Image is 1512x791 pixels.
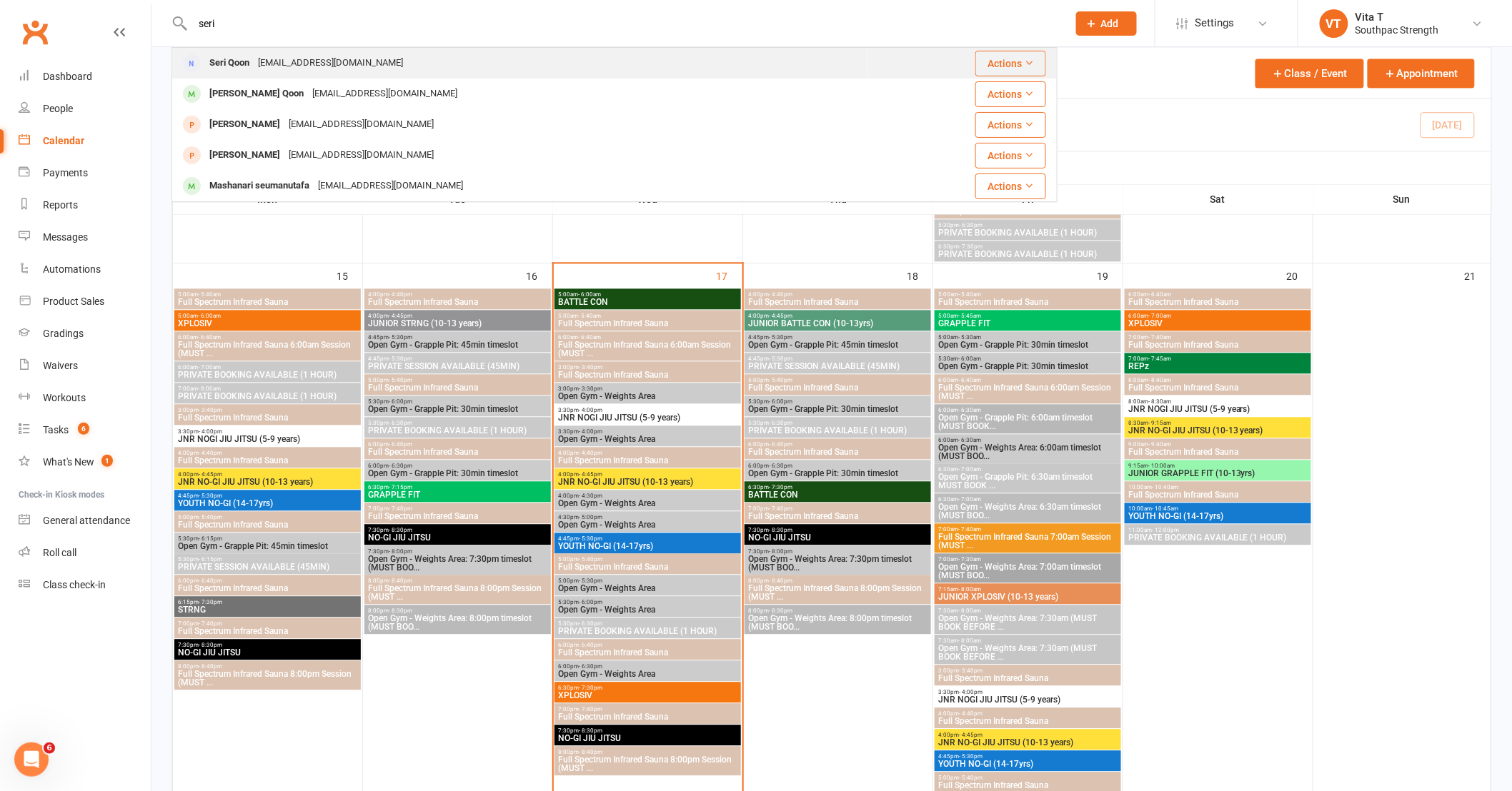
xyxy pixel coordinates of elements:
span: - 10:40am [1152,484,1178,490]
button: Class / Event [1255,59,1364,88]
span: - 7:45am [1148,356,1171,362]
span: Full Spectrum Infrared Sauna [1128,341,1308,349]
span: Full Spectrum Infrared Sauna [557,319,738,328]
span: JNR NOGI JIU JITSU (5-9 years) [177,435,358,443]
span: JUNIOR GRAPPLE FIT (10-13yrs) [1128,469,1308,478]
a: Reports [19,189,151,221]
span: PRIVATE BOOKING AVAILABLE (1 HOUR) [747,426,928,435]
span: - 4:00pm [579,428,602,435]
span: 6:30pm [367,484,548,490]
span: 8:00am [1128,377,1308,383]
button: Actions [975,173,1046,199]
span: - 7:40am [1148,334,1171,341]
span: - 4:45pm [389,313,412,319]
span: - 5:30pm [769,356,792,362]
span: Settings [1195,7,1235,39]
span: - 8:00am [198,386,221,392]
span: 6:00am [557,334,738,341]
span: 7:00am [177,386,358,392]
span: - 9:15am [1148,420,1171,426]
span: 5:30pm [177,556,358,563]
span: 7:30pm [747,548,928,555]
span: 4:00pm [557,450,738,456]
span: - 5:40pm [769,377,792,383]
span: NO-GI JIU JITSU [367,533,548,542]
span: Open Gym - Grapple Pit: 30min timeslot [367,405,548,413]
span: 4:45pm [367,356,548,362]
span: Full Spectrum Infrared Sauna [747,298,928,306]
div: 15 [337,263,362,287]
span: Full Spectrum Infrared Sauna [367,298,548,306]
span: 7:00am [1128,334,1308,341]
div: [EMAIL_ADDRESS][DOMAIN_NAME] [284,114,438,135]
span: Full Spectrum Infrared Sauna [747,448,928,456]
span: - 4:40pm [579,450,602,456]
span: BATTLE CON [557,298,738,306]
span: - 5:30pm [389,334,412,341]
span: Full Spectrum Infrared Sauna 6:00am Session (MUST ... [937,383,1118,400]
div: 16 [527,263,552,287]
span: Full Spectrum Infrared Sauna [937,207,1118,216]
div: 18 [907,263,932,287]
span: Open Gym - Grapple Pit: 45min timeslot [177,542,358,550]
a: What's New1 [19,446,151,478]
span: 3:30pm [177,428,358,435]
span: 4:45pm [367,334,548,341]
div: Southpac Strength [1356,24,1439,36]
span: JNR NO-GI JIU JITSU (10-13 years) [1128,426,1308,435]
span: XPLOSIV [177,319,358,328]
span: 3:00pm [557,364,738,371]
span: - 5:30pm [579,535,602,542]
span: Open Gym - Weights Area: 6:00am timeslot (MUST BOO... [937,443,1118,460]
span: REPz [1128,362,1308,371]
span: - 3:40pm [579,364,602,371]
th: Sat [1123,184,1313,214]
a: Product Sales [19,286,151,318]
div: 20 [1287,263,1313,287]
a: Gradings [19,318,151,350]
span: YOUTH NO-GI (14-17yrs) [177,499,358,508]
span: - 7:30pm [769,484,792,490]
span: Full Spectrum Infrared Sauna [557,456,738,465]
span: Full Spectrum Infrared Sauna [367,512,548,520]
span: - 5:40pm [199,514,222,520]
span: Open Gym - Weights Area: 7:30pm timeslot (MUST BOO... [367,555,548,572]
span: - 3:30pm [579,386,602,392]
span: Full Spectrum Infrared Sauna [177,456,358,465]
div: Reports [43,199,78,211]
button: Add [1076,11,1137,36]
span: 6:00am [937,437,1118,443]
span: - 5:00pm [579,514,602,520]
span: - 10:45am [1152,505,1178,512]
span: Full Spectrum Infrared Sauna [747,512,928,520]
span: JNR NO-GI JIU JITSU (10-13 years) [557,478,738,486]
span: Open Gym - Grapple Pit: 45min timeslot [747,341,928,349]
span: - 4:45pm [769,313,792,319]
span: - 7:30pm [959,243,983,250]
span: - 5:40pm [389,377,412,383]
span: 6 [44,742,55,754]
span: - 6:15pm [199,556,222,563]
span: Full Spectrum Infrared Sauna [367,448,548,456]
span: - 5:40am [958,291,981,298]
span: Open Gym - Grapple Pit: 30min timeslot [747,469,928,478]
span: BATTLE CON [747,490,928,499]
span: - 4:45pm [199,471,222,478]
span: 3:00pm [177,407,358,413]
span: - 5:30pm [769,334,792,341]
span: 5:00am [557,291,738,298]
a: Workouts [19,382,151,414]
div: Workouts [43,392,86,403]
span: PRIVATE BOOKING AVAILABLE (1 HOUR) [177,392,358,400]
span: Open Gym - Grapple Pit: 6:00am timeslot (MUST BOOK... [937,413,1118,430]
a: Dashboard [19,61,151,93]
span: - 7:00am [958,496,981,503]
span: - 6:30pm [769,420,792,426]
span: - 4:40pm [199,450,222,456]
a: Waivers [19,350,151,382]
span: JNR NO-GI JIU JITSU (10-13 years) [177,478,358,486]
div: People [43,103,73,114]
a: Payments [19,157,151,189]
span: - 6:30am [958,407,981,413]
span: Open Gym - Weights Area [557,520,738,529]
